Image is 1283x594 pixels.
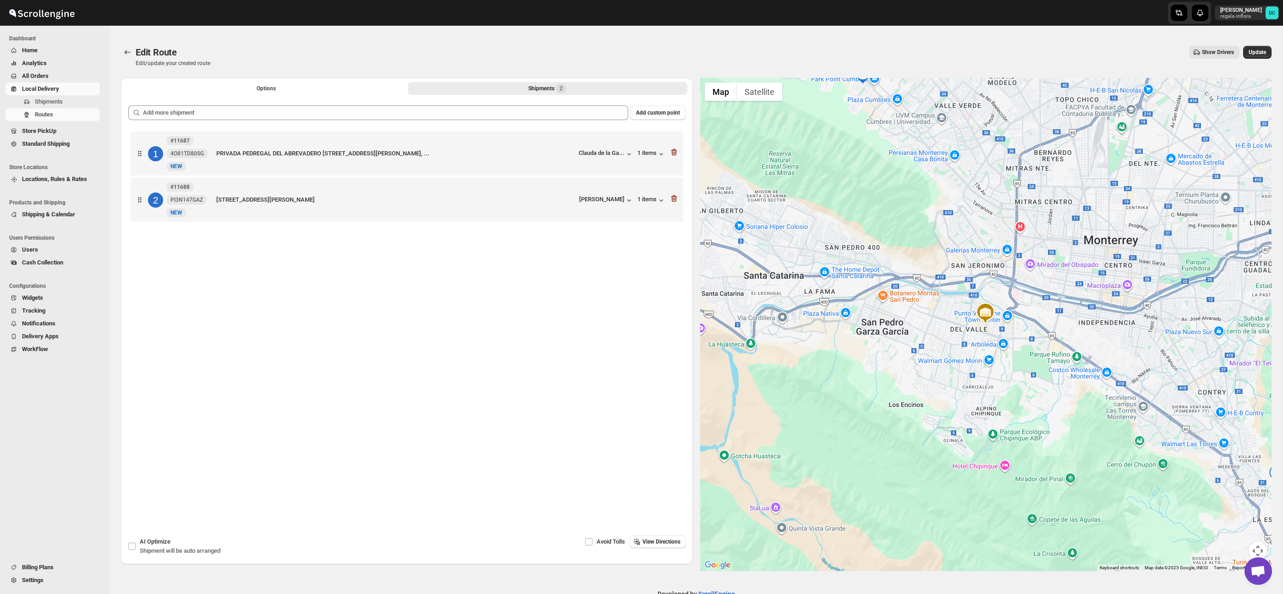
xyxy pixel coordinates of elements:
button: User menu [1215,5,1279,20]
span: NEW [170,209,182,216]
span: Store Locations [9,164,104,171]
span: Shipping & Calendar [22,211,75,218]
span: Map data ©2025 Google, INEGI [1145,565,1208,570]
span: Products and Shipping [9,199,104,206]
button: Locations, Rules & Rates [5,173,100,186]
button: Show Drivers [1189,46,1239,59]
button: Keyboard shortcuts [1100,565,1139,571]
span: Locations, Rules & Rates [22,176,87,182]
div: Selected Shipments [121,98,693,478]
span: Add custom point [636,109,680,116]
p: Edit/update your created route [136,60,210,67]
span: Cash Collection [22,259,63,266]
button: Routes [5,108,100,121]
span: Analytics [22,60,47,66]
span: Update [1249,49,1266,56]
a: Report a map error [1232,565,1269,570]
span: Delivery Apps [22,333,59,340]
button: Tracking [5,304,100,317]
button: Cash Collection [5,256,100,269]
button: WorkFlow [5,343,100,356]
span: NEW [170,163,182,170]
img: ScrollEngine [7,1,76,24]
button: Widgets [5,291,100,304]
button: Shipments [5,95,100,108]
button: 1 items [637,149,666,159]
button: Map camera controls [1249,542,1267,560]
span: Store PickUp [22,127,56,134]
span: Configurations [9,282,104,290]
a: Open chat [1245,557,1272,585]
span: Shipments [35,98,63,105]
span: Avoid Tolls [597,538,625,545]
span: Dashboard [9,35,104,42]
button: View Directions [630,535,686,548]
div: 1#116874O81TD80SGNewNEWPRIVADA PEDREGAL DEL ABREVADERO [STREET_ADDRESS][PERSON_NAME], ...Clauda d... [131,132,683,176]
button: Notifications [5,317,100,330]
span: Routes [35,111,53,118]
a: Terms [1214,565,1227,570]
div: 2 [148,192,163,208]
span: Standard Shipping [22,140,70,147]
button: [PERSON_NAME] [579,196,634,205]
p: regala-inflora [1220,14,1262,19]
a: Open this area in Google Maps (opens a new window) [702,559,733,571]
button: Add custom point [631,105,685,120]
span: Tracking [22,307,45,314]
span: Shipment will be auto arranged [140,547,220,554]
b: #11688 [170,184,190,190]
button: Billing Plans [5,561,100,574]
span: Options [257,85,276,92]
div: 2#11688PI3N147GAZNewNEW[STREET_ADDRESS][PERSON_NAME][PERSON_NAME]1 items [131,178,683,222]
div: Shipments [528,84,566,93]
span: Settings [22,577,44,583]
span: WorkFlow [22,346,48,352]
span: Show Drivers [1202,49,1234,56]
span: Local Delivery [22,85,59,92]
img: Google [702,559,733,571]
div: [STREET_ADDRESS][PERSON_NAME] [216,195,576,204]
div: PRIVADA PEDREGAL DEL ABREVADERO [STREET_ADDRESS][PERSON_NAME], ... [216,149,575,158]
text: DC [1269,10,1275,16]
span: AI Optimize [140,538,170,545]
button: Home [5,44,100,57]
b: #11687 [170,137,190,144]
span: Notifications [22,320,55,327]
button: Selected Shipments [408,82,687,95]
button: Analytics [5,57,100,70]
span: View Directions [642,538,680,545]
button: Routes [121,46,134,59]
p: [PERSON_NAME] [1220,6,1262,14]
span: Edit Route [136,47,177,58]
button: Show street map [705,82,737,101]
button: Show satellite imagery [737,82,782,101]
span: PI3N147GAZ [170,196,203,203]
button: Shipping & Calendar [5,208,100,221]
span: DAVID CORONADO [1266,6,1278,19]
span: Billing Plans [22,564,54,571]
div: Clauda de la Ga... [579,149,625,156]
button: Clauda de la Ga... [579,149,634,159]
span: Home [22,47,38,54]
span: All Orders [22,72,49,79]
div: 1 [148,146,163,161]
button: Settings [5,574,100,587]
button: Update [1243,46,1272,59]
button: 1 items [637,196,666,205]
span: 4O81TD80SG [170,150,204,157]
span: Users Permissions [9,234,104,242]
button: All Orders [5,70,100,82]
span: Widgets [22,294,43,301]
input: Add more shipment [143,105,628,120]
span: Users [22,246,38,253]
button: Delivery Apps [5,330,100,343]
span: 2 [559,85,563,92]
button: All Route Options [126,82,406,95]
button: Users [5,243,100,256]
div: 2 [854,65,872,83]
